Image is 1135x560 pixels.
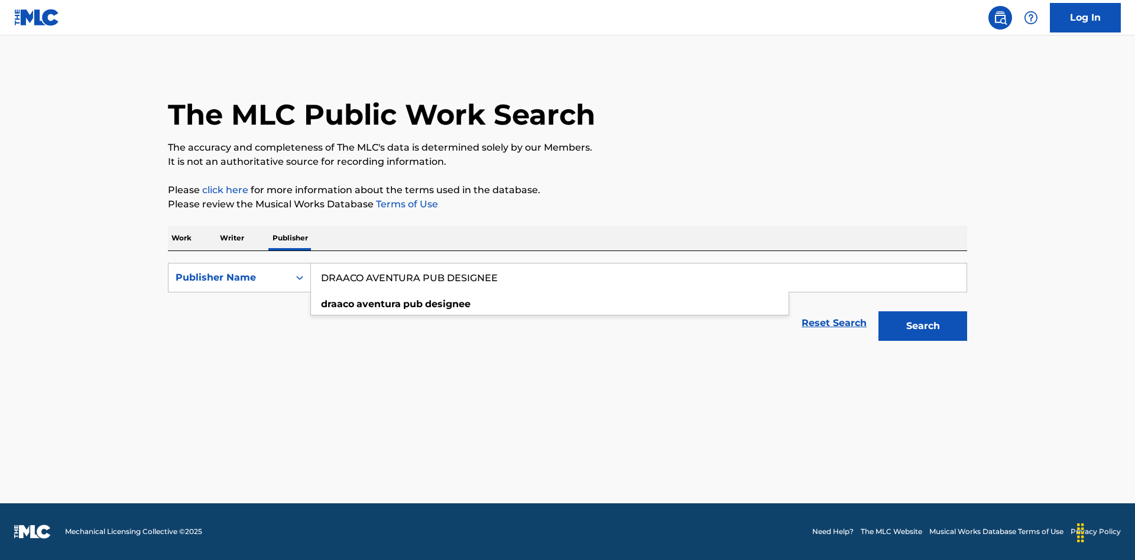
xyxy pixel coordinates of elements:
form: Search Form [168,263,967,347]
div: Help [1019,6,1043,30]
img: search [993,11,1007,25]
iframe: Chat Widget [1076,503,1135,560]
a: Need Help? [812,526,854,537]
p: It is not an authoritative source for recording information. [168,155,967,169]
a: Terms of Use [374,198,438,210]
img: help [1024,11,1038,25]
div: Drag [1071,515,1090,551]
a: The MLC Website [861,526,922,537]
a: Public Search [988,6,1012,30]
strong: pub [403,298,423,310]
p: Writer [216,226,248,250]
h1: The MLC Public Work Search [168,97,595,132]
a: Musical Works Database Terms of Use [929,526,1063,537]
strong: draaco [321,298,354,310]
p: Please for more information about the terms used in the database. [168,183,967,197]
a: Reset Search [796,310,873,336]
p: Work [168,226,195,250]
img: logo [14,525,51,539]
a: click here [202,184,248,196]
button: Search [878,311,967,341]
p: Please review the Musical Works Database [168,197,967,211]
span: Mechanical Licensing Collective © 2025 [65,526,202,537]
strong: aventura [356,298,401,310]
a: Privacy Policy [1071,526,1121,537]
p: The accuracy and completeness of The MLC's data is determined solely by our Members. [168,141,967,155]
img: MLC Logo [14,9,60,26]
p: Publisher [269,226,312,250]
a: Log In [1050,3,1121,32]
strong: designee [425,298,471,310]
div: Publisher Name [176,271,282,285]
